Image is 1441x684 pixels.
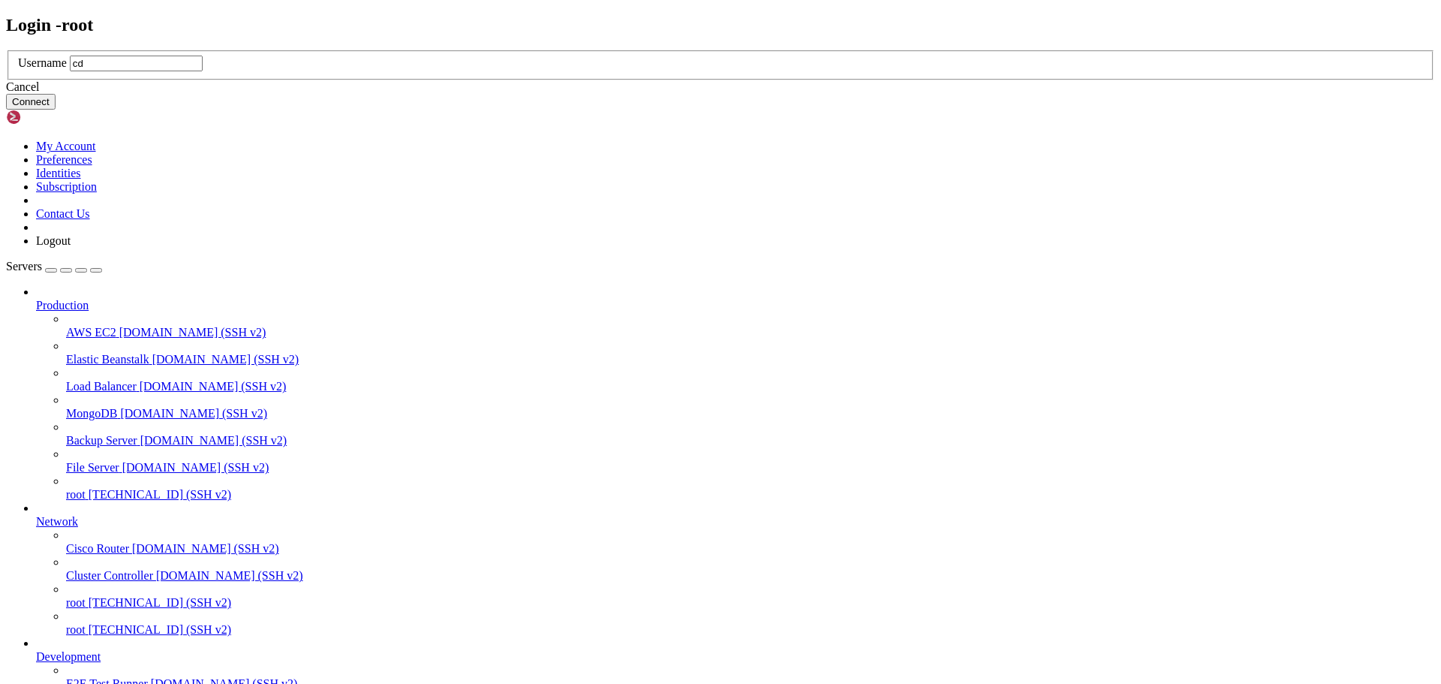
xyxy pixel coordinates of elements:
a: MongoDB [DOMAIN_NAME] (SSH v2) [66,407,1435,420]
span: [DOMAIN_NAME] (SSH v2) [119,326,266,339]
span: [DOMAIN_NAME] (SSH v2) [140,380,287,393]
label: Username [18,56,67,69]
li: Cluster Controller [DOMAIN_NAME] (SSH v2) [66,556,1435,583]
span: root [66,623,86,636]
a: AWS EC2 [DOMAIN_NAME] (SSH v2) [66,326,1435,339]
span: Cluster Controller [66,569,153,582]
span: Backup Server [66,434,137,447]
span: [TECHNICAL_ID] (SSH v2) [89,488,231,501]
span: root [66,488,86,501]
a: Development [36,650,1435,664]
span: [TECHNICAL_ID] (SSH v2) [89,596,231,609]
a: root [TECHNICAL_ID] (SSH v2) [66,596,1435,610]
a: My Account [36,140,96,152]
li: MongoDB [DOMAIN_NAME] (SSH v2) [66,393,1435,420]
a: Logout [36,234,71,247]
li: Load Balancer [DOMAIN_NAME] (SSH v2) [66,366,1435,393]
li: root [TECHNICAL_ID] (SSH v2) [66,583,1435,610]
a: Network [36,515,1435,529]
span: [DOMAIN_NAME] (SSH v2) [152,353,299,366]
span: Cisco Router [66,542,129,555]
li: root [TECHNICAL_ID] (SSH v2) [66,610,1435,637]
x-row: Connecting [TECHNICAL_ID]... [6,6,1246,19]
a: Identities [36,167,81,179]
button: Connect [6,94,56,110]
span: AWS EC2 [66,326,116,339]
a: Elastic Beanstalk [DOMAIN_NAME] (SSH v2) [66,353,1435,366]
span: MongoDB [66,407,117,420]
a: Servers [6,260,102,273]
span: File Server [66,461,119,474]
a: root [TECHNICAL_ID] (SSH v2) [66,488,1435,502]
a: Contact Us [36,207,90,220]
a: Preferences [36,153,92,166]
span: Load Balancer [66,380,137,393]
li: root [TECHNICAL_ID] (SSH v2) [66,475,1435,502]
span: [DOMAIN_NAME] (SSH v2) [156,569,303,582]
li: AWS EC2 [DOMAIN_NAME] (SSH v2) [66,312,1435,339]
span: Development [36,650,101,663]
div: Cancel [6,80,1435,94]
span: Production [36,299,89,312]
a: Cisco Router [DOMAIN_NAME] (SSH v2) [66,542,1435,556]
li: Network [36,502,1435,637]
span: [DOMAIN_NAME] (SSH v2) [122,461,269,474]
li: Backup Server [DOMAIN_NAME] (SSH v2) [66,420,1435,447]
span: Servers [6,260,42,273]
li: Elastic Beanstalk [DOMAIN_NAME] (SSH v2) [66,339,1435,366]
a: root [TECHNICAL_ID] (SSH v2) [66,623,1435,637]
a: Production [36,299,1435,312]
a: Cluster Controller [DOMAIN_NAME] (SSH v2) [66,569,1435,583]
span: [DOMAIN_NAME] (SSH v2) [140,434,287,447]
div: (0, 1) [6,19,12,32]
h2: Login - root [6,15,1435,35]
li: Cisco Router [DOMAIN_NAME] (SSH v2) [66,529,1435,556]
span: [DOMAIN_NAME] (SSH v2) [120,407,267,420]
a: Load Balancer [DOMAIN_NAME] (SSH v2) [66,380,1435,393]
span: [DOMAIN_NAME] (SSH v2) [132,542,279,555]
span: Network [36,515,78,528]
span: Elastic Beanstalk [66,353,149,366]
li: Production [36,285,1435,502]
a: Subscription [36,180,97,193]
a: File Server [DOMAIN_NAME] (SSH v2) [66,461,1435,475]
a: Backup Server [DOMAIN_NAME] (SSH v2) [66,434,1435,447]
li: File Server [DOMAIN_NAME] (SSH v2) [66,447,1435,475]
span: [TECHNICAL_ID] (SSH v2) [89,623,231,636]
span: root [66,596,86,609]
img: Shellngn [6,110,92,125]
